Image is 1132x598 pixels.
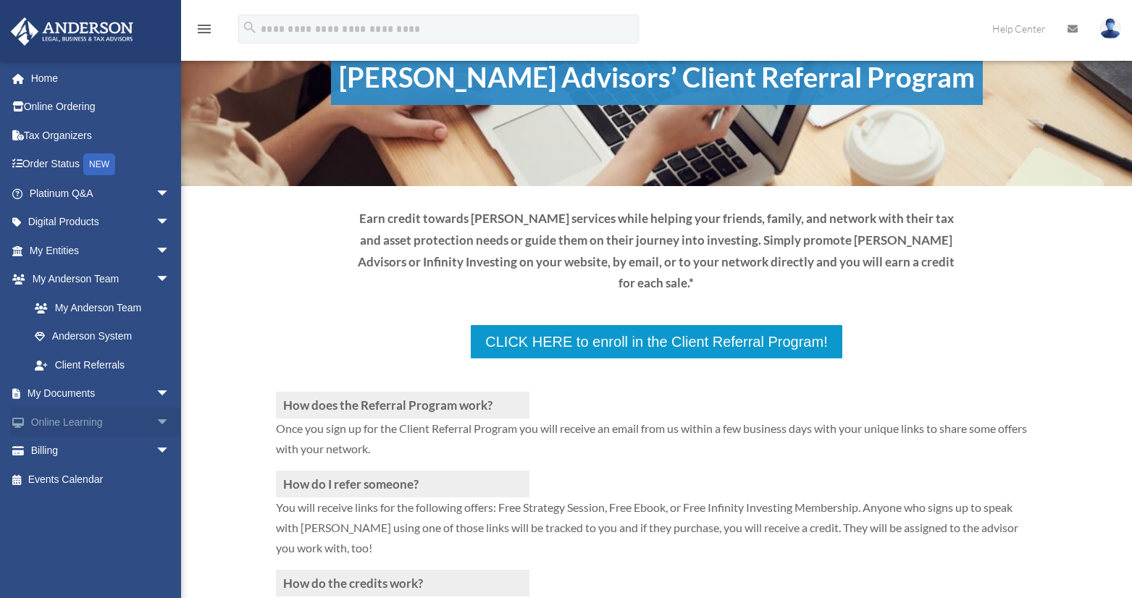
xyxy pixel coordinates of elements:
a: Online Learningarrow_drop_down [10,408,192,437]
a: Tax Organizers [10,121,192,150]
a: menu [196,25,213,38]
span: arrow_drop_down [156,265,185,295]
i: menu [196,20,213,38]
p: Once you sign up for the Client Referral Program you will receive an email from us within a few b... [276,418,1036,471]
a: Anderson System [20,322,192,351]
a: My Entitiesarrow_drop_down [10,236,192,265]
p: Earn credit towards [PERSON_NAME] services while helping your friends, family, and network with t... [352,208,960,294]
a: Digital Productsarrow_drop_down [10,208,192,237]
span: arrow_drop_down [156,179,185,209]
p: You will receive links for the following offers: Free Strategy Session, Free Ebook, or Free Infin... [276,497,1036,570]
img: User Pic [1099,18,1121,39]
a: My Anderson Teamarrow_drop_down [10,265,192,294]
a: CLICK HERE to enroll in the Client Referral Program! [469,324,843,360]
span: arrow_drop_down [156,236,185,266]
a: Events Calendar [10,465,192,494]
h3: How do I refer someone? [276,471,529,497]
h1: [PERSON_NAME] Advisors’ Client Referral Program [331,49,983,105]
span: arrow_drop_down [156,437,185,466]
span: arrow_drop_down [156,408,185,437]
h3: How do the credits work? [276,570,529,597]
a: My Anderson Team [20,293,192,322]
a: Client Referrals [20,350,185,379]
a: Online Ordering [10,93,192,122]
a: Platinum Q&Aarrow_drop_down [10,179,192,208]
div: NEW [83,153,115,175]
a: Order StatusNEW [10,150,192,180]
h3: How does the Referral Program work? [276,392,529,418]
i: search [242,20,258,35]
span: arrow_drop_down [156,379,185,409]
a: My Documentsarrow_drop_down [10,379,192,408]
a: Billingarrow_drop_down [10,437,192,466]
a: Home [10,64,192,93]
span: arrow_drop_down [156,208,185,237]
img: Anderson Advisors Platinum Portal [7,17,138,46]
